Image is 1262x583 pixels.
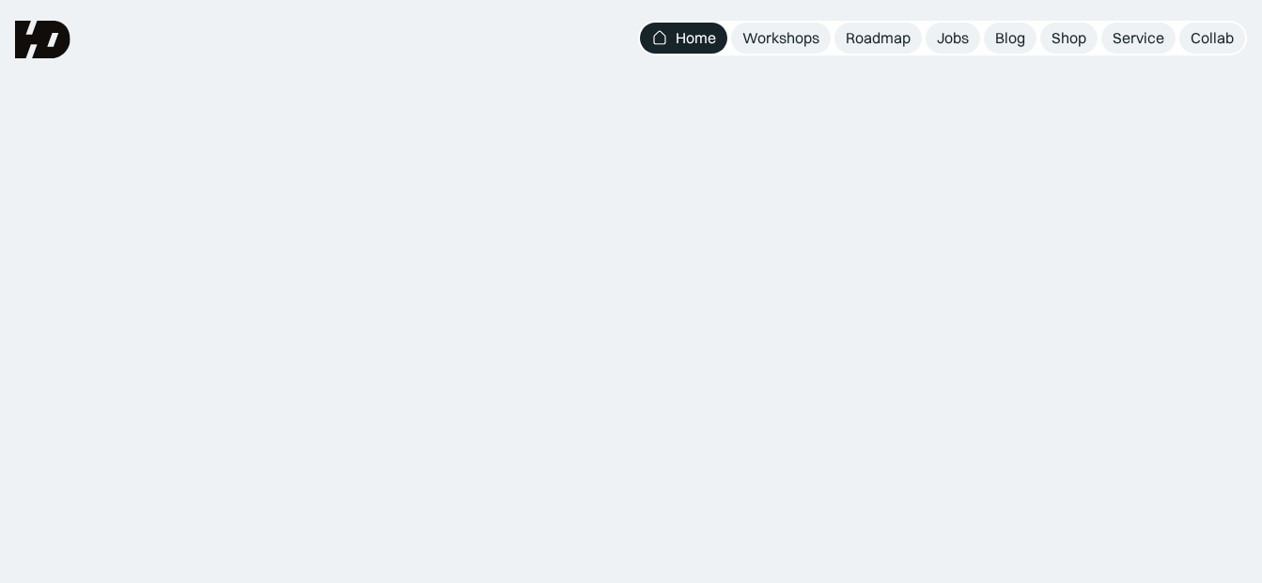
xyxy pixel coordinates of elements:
div: Home [676,28,716,48]
div: Collab [1191,28,1234,48]
a: Service [1101,23,1176,54]
a: Roadmap [834,23,922,54]
a: Shop [1040,23,1098,54]
div: Roadmap [846,28,911,48]
a: Home [640,23,727,54]
a: Blog [984,23,1036,54]
div: Blog [995,28,1025,48]
a: Collab [1179,23,1245,54]
a: Workshops [731,23,831,54]
div: Shop [1052,28,1086,48]
div: Service [1113,28,1164,48]
div: Jobs [937,28,969,48]
div: Workshops [742,28,819,48]
a: Jobs [926,23,980,54]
